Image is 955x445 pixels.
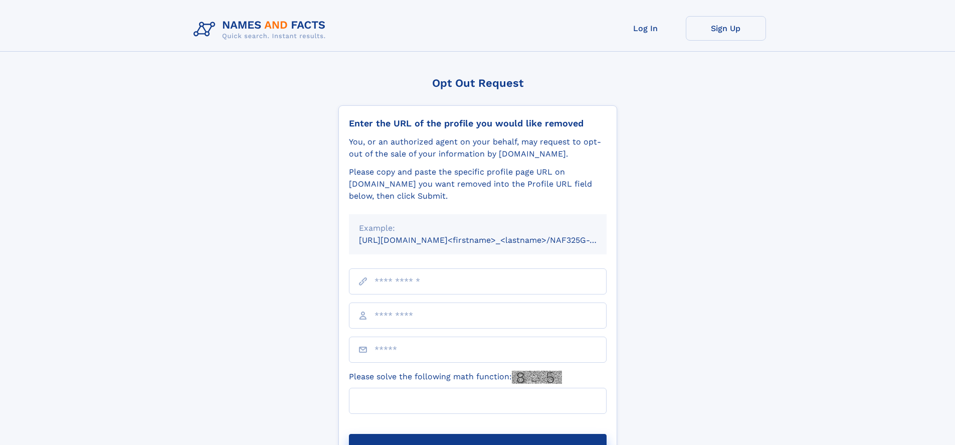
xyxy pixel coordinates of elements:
[359,222,597,234] div: Example:
[359,235,626,245] small: [URL][DOMAIN_NAME]<firstname>_<lastname>/NAF325G-xxxxxxxx
[349,136,607,160] div: You, or an authorized agent on your behalf, may request to opt-out of the sale of your informatio...
[606,16,686,41] a: Log In
[349,371,562,384] label: Please solve the following math function:
[338,77,617,89] div: Opt Out Request
[189,16,334,43] img: Logo Names and Facts
[686,16,766,41] a: Sign Up
[349,166,607,202] div: Please copy and paste the specific profile page URL on [DOMAIN_NAME] you want removed into the Pr...
[349,118,607,129] div: Enter the URL of the profile you would like removed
